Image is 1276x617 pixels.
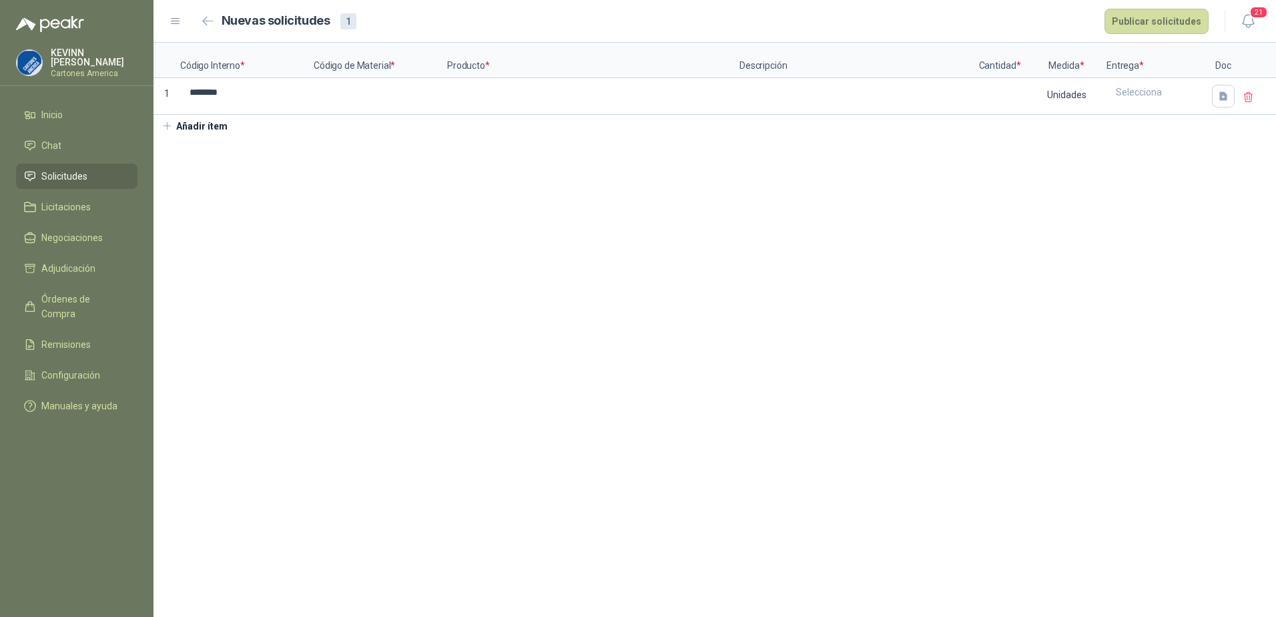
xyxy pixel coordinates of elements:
a: Configuración [16,363,137,388]
p: Código Interno [180,43,314,78]
p: Descripción [739,43,973,78]
p: Código de Material [314,43,447,78]
p: Cartones America [51,69,137,77]
a: Chat [16,133,137,158]
span: 21 [1249,6,1268,19]
span: Órdenes de Compra [41,292,125,321]
a: Manuales y ayuda [16,393,137,419]
div: Selecciona [1108,79,1205,105]
span: Adjudicación [41,261,95,276]
span: Solicitudes [41,169,87,184]
p: Medida [1026,43,1106,78]
button: Añadir ítem [153,115,236,138]
a: Inicio [16,102,137,128]
span: Remisiones [41,337,91,352]
a: Negociaciones [16,225,137,250]
button: Publicar solicitudes [1104,9,1209,34]
img: Logo peakr [16,16,84,32]
a: Solicitudes [16,164,137,189]
p: 1 [153,78,180,115]
h2: Nuevas solicitudes [222,11,330,31]
p: Producto [447,43,739,78]
p: KEVINN [PERSON_NAME] [51,48,137,67]
div: Unidades [1028,79,1105,110]
p: Entrega [1106,43,1207,78]
span: Negociaciones [41,230,103,245]
button: 21 [1236,9,1260,33]
span: Manuales y ayuda [41,399,117,413]
a: Remisiones [16,332,137,357]
a: Licitaciones [16,194,137,220]
span: Chat [41,138,61,153]
p: Cantidad [973,43,1026,78]
img: Company Logo [17,50,42,75]
a: Adjudicación [16,256,137,281]
span: Configuración [41,368,100,383]
p: Doc [1207,43,1240,78]
span: Licitaciones [41,200,91,214]
div: 1 [340,13,356,29]
span: Inicio [41,108,63,122]
a: Órdenes de Compra [16,286,137,327]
